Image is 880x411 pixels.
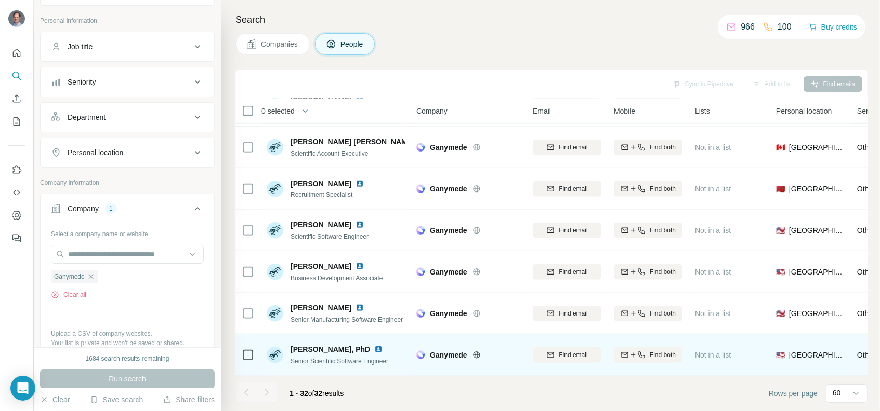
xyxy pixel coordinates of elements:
[290,389,308,398] span: 1 - 32
[789,184,845,194] span: [GEOGRAPHIC_DATA]
[416,268,425,276] img: Logo of Ganymede
[416,309,425,318] img: Logo of Ganymede
[68,77,96,87] div: Seniority
[267,347,283,363] img: Avatar
[261,106,295,116] span: 0 selected
[614,181,682,197] button: Find both
[267,181,283,197] img: Avatar
[41,140,214,165] button: Personal location
[776,106,832,116] span: Personal location
[290,389,344,398] span: results
[559,143,587,152] span: Find email
[291,316,403,323] span: Senior Manufacturing Software Engineer
[8,44,25,62] button: Quick start
[8,183,25,202] button: Use Surfe API
[857,185,875,193] span: Other
[416,106,448,116] span: Company
[857,268,875,276] span: Other
[857,351,875,359] span: Other
[789,308,845,319] span: [GEOGRAPHIC_DATA]
[8,206,25,225] button: Dashboard
[8,112,25,131] button: My lists
[68,203,99,214] div: Company
[650,184,676,194] span: Find both
[695,185,731,193] span: Not in a list
[68,112,106,122] div: Department
[559,309,587,318] span: Find email
[291,190,368,199] span: Recruitment Specialist
[614,223,682,238] button: Find both
[51,338,204,348] p: Your list is private and won't be saved or shared.
[8,229,25,248] button: Feedback
[235,12,868,27] h4: Search
[291,275,383,282] span: Business Development Associate
[776,308,785,319] span: 🇺🇸
[776,225,785,236] span: 🇺🇸
[695,309,731,318] span: Not in a list
[789,350,845,360] span: [GEOGRAPHIC_DATA]
[430,225,467,236] span: Ganymede
[86,354,169,363] div: 1684 search results remaining
[356,180,364,188] img: LinkedIn logo
[308,389,314,398] span: of
[291,233,369,240] span: Scientific Software Engineer
[51,329,204,338] p: Upload a CSV of company websites.
[857,309,875,318] span: Other
[789,225,845,236] span: [GEOGRAPHIC_DATA]
[40,16,215,25] p: Personal information
[776,184,785,194] span: 🇲🇦
[267,264,283,280] img: Avatar
[291,358,388,365] span: Senior Scientific Software Engineer
[68,147,123,158] div: Personal location
[650,143,676,152] span: Find both
[416,185,425,193] img: Logo of Ganymede
[809,20,857,34] button: Buy credits
[533,306,601,321] button: Find email
[695,143,731,152] span: Not in a list
[559,226,587,235] span: Find email
[614,347,682,363] button: Find both
[650,226,676,235] span: Find both
[356,221,364,229] img: LinkedIn logo
[267,222,283,239] img: Avatar
[291,179,351,189] span: [PERSON_NAME]
[769,388,818,399] span: Rows per page
[833,388,841,398] p: 60
[533,140,601,155] button: Find email
[741,21,755,33] p: 966
[8,89,25,108] button: Enrich CSV
[356,304,364,312] img: LinkedIn logo
[51,225,204,239] div: Select a company name or website
[291,136,437,147] span: [PERSON_NAME] [PERSON_NAME], Ph.D.
[10,376,35,401] div: Open Intercom Messenger
[776,142,785,153] span: 🇨🇦
[291,150,368,157] span: Scientific Account Executive
[650,309,676,318] span: Find both
[533,347,601,363] button: Find email
[267,305,283,322] img: Avatar
[559,184,587,194] span: Find email
[789,142,845,153] span: [GEOGRAPHIC_DATA]
[51,290,86,299] button: Clear all
[614,106,635,116] span: Mobile
[54,272,85,281] span: Ganymede
[650,350,676,360] span: Find both
[374,345,383,353] img: LinkedIn logo
[90,394,143,405] button: Save search
[857,226,875,235] span: Other
[614,306,682,321] button: Find both
[695,268,731,276] span: Not in a list
[41,34,214,59] button: Job title
[68,42,93,52] div: Job title
[533,223,601,238] button: Find email
[695,351,731,359] span: Not in a list
[416,351,425,359] img: Logo of Ganymede
[533,106,551,116] span: Email
[105,204,117,213] div: 1
[614,140,682,155] button: Find both
[8,10,25,27] img: Avatar
[416,226,425,235] img: Logo of Ganymede
[695,106,710,116] span: Lists
[430,308,467,319] span: Ganymede
[695,226,731,235] span: Not in a list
